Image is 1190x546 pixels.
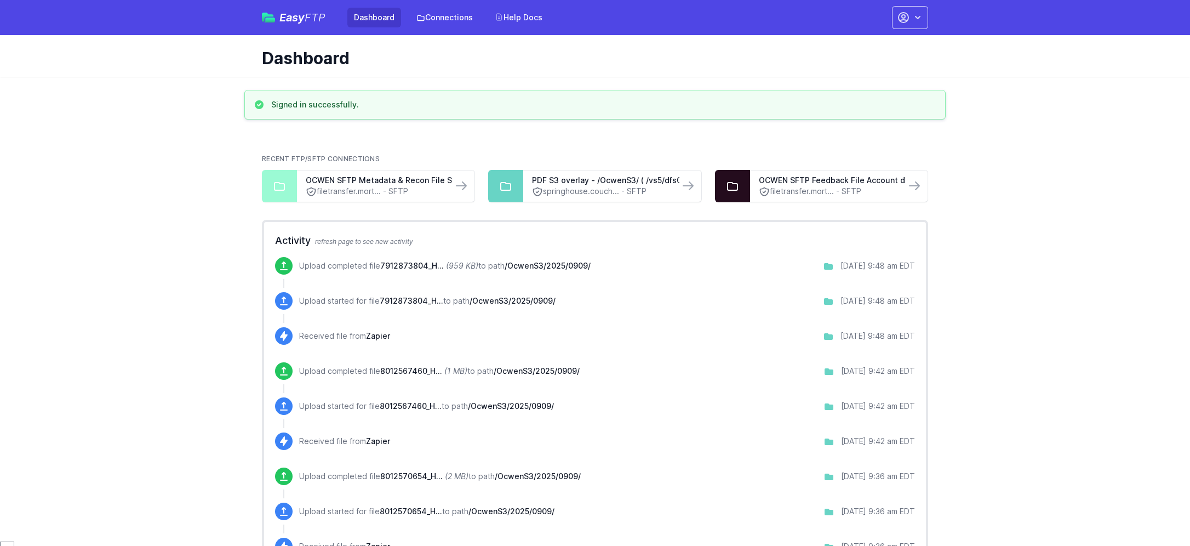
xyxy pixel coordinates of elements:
[380,366,442,376] span: 8012567460_HYBRID_EVO-R-47209-1-2562929.pdf
[841,401,915,412] div: [DATE] 9:42 am EDT
[380,261,444,270] span: 7912873804_HYBRID_EVO-R-47199-1-2562953.pdf
[495,471,581,481] span: /OcwenS3/2025/0909/
[299,401,554,412] p: Upload started for file to path
[380,401,442,411] span: 8012567460_HYBRID_EVO-R-47209-1-2562929.pdf
[840,331,915,342] div: [DATE] 9:48 am EDT
[262,48,919,68] h1: Dashboard
[841,366,915,377] div: [DATE] 9:42 am EDT
[759,186,897,197] a: filetransfer.mort... - SFTP
[445,471,468,481] i: (2 MB)
[306,175,444,186] a: OCWEN SFTP Metadata & Recon File Staging Accoun...
[262,12,325,23] a: EasyFTP
[279,12,325,23] span: Easy
[841,506,915,517] div: [DATE] 9:36 am EDT
[347,8,401,27] a: Dashboard
[841,436,915,447] div: [DATE] 9:42 am EDT
[262,155,928,163] h2: Recent FTP/SFTP Connections
[305,11,325,24] span: FTP
[299,295,556,306] p: Upload started for file to path
[380,296,443,305] span: 7912873804_HYBRID_EVO-R-47199-1-2562953.pdf
[468,401,554,411] span: /OcwenS3/2025/0909/
[262,13,275,22] img: easyftp_logo.png
[505,261,591,270] span: /OcwenS3/2025/0909/
[841,471,915,482] div: [DATE] 9:36 am EDT
[840,260,915,271] div: [DATE] 9:48 am EDT
[299,506,554,517] p: Upload started for file to path
[299,471,581,482] p: Upload completed file to path
[470,296,556,305] span: /OcwenS3/2025/0909/
[366,436,390,446] span: Zapier
[380,471,443,481] span: 8012570654_HYBRID_EVO-R-46803-1-2556195.pdf
[380,507,442,516] span: 8012570654_HYBRID_EVO-R-46803-1-2556195.pdf
[271,99,359,110] h3: Signed in successfully.
[444,366,467,376] i: (1 MB)
[299,331,390,342] p: Received file from
[446,261,478,270] i: (959 KB)
[299,366,580,377] p: Upload completed file to path
[315,237,413,246] span: refresh page to see new activity
[306,186,444,197] a: filetransfer.mort... - SFTP
[532,186,670,197] a: springhouse.couch... - SFTP
[410,8,479,27] a: Connections
[468,507,554,516] span: /OcwenS3/2025/0909/
[299,436,390,447] p: Received file from
[488,8,549,27] a: Help Docs
[532,175,670,186] a: PDF S3 overlay - /OcwenS3/ ( /vs5/dfs01/Image...
[840,295,915,306] div: [DATE] 9:48 am EDT
[494,366,580,376] span: /OcwenS3/2025/0909/
[299,260,591,271] p: Upload completed file to path
[275,233,915,248] h2: Activity
[759,175,897,186] a: OCWEN SFTP Feedback File Account downloads /Fee...
[366,331,390,340] span: Zapier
